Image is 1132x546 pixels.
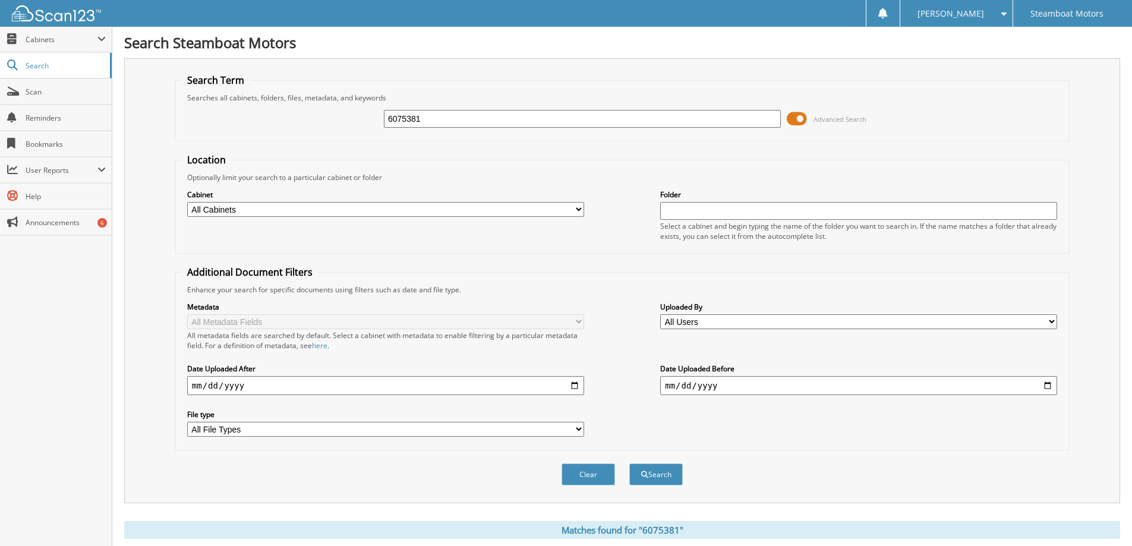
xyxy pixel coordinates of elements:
[26,34,97,45] span: Cabinets
[562,463,615,485] button: Clear
[660,376,1057,395] input: end
[187,364,584,374] label: Date Uploaded After
[181,74,250,87] legend: Search Term
[187,330,584,351] div: All metadata fields are searched by default. Select a cabinet with metadata to enable filtering b...
[181,266,319,279] legend: Additional Document Filters
[26,87,106,97] span: Scan
[26,217,106,228] span: Announcements
[181,172,1063,182] div: Optionally limit your search to a particular cabinet or folder
[26,139,106,149] span: Bookmarks
[26,113,106,123] span: Reminders
[97,218,107,228] div: 6
[660,364,1057,374] label: Date Uploaded Before
[813,115,866,124] span: Advanced Search
[660,302,1057,312] label: Uploaded By
[124,33,1120,52] h1: Search Steamboat Motors
[917,10,984,17] span: [PERSON_NAME]
[187,376,584,395] input: start
[181,93,1063,103] div: Searches all cabinets, folders, files, metadata, and keywords
[26,165,97,175] span: User Reports
[660,221,1057,241] div: Select a cabinet and begin typing the name of the folder you want to search in. If the name match...
[312,340,327,351] a: here
[26,61,104,71] span: Search
[181,285,1063,295] div: Enhance your search for specific documents using filters such as date and file type.
[187,190,584,200] label: Cabinet
[1073,489,1132,546] iframe: Chat Widget
[629,463,683,485] button: Search
[1030,10,1103,17] span: Steamboat Motors
[124,521,1120,539] div: Matches found for "6075381"
[12,5,101,21] img: scan123-logo-white.svg
[26,191,106,201] span: Help
[660,190,1057,200] label: Folder
[187,409,584,419] label: File type
[187,302,584,312] label: Metadata
[181,153,232,166] legend: Location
